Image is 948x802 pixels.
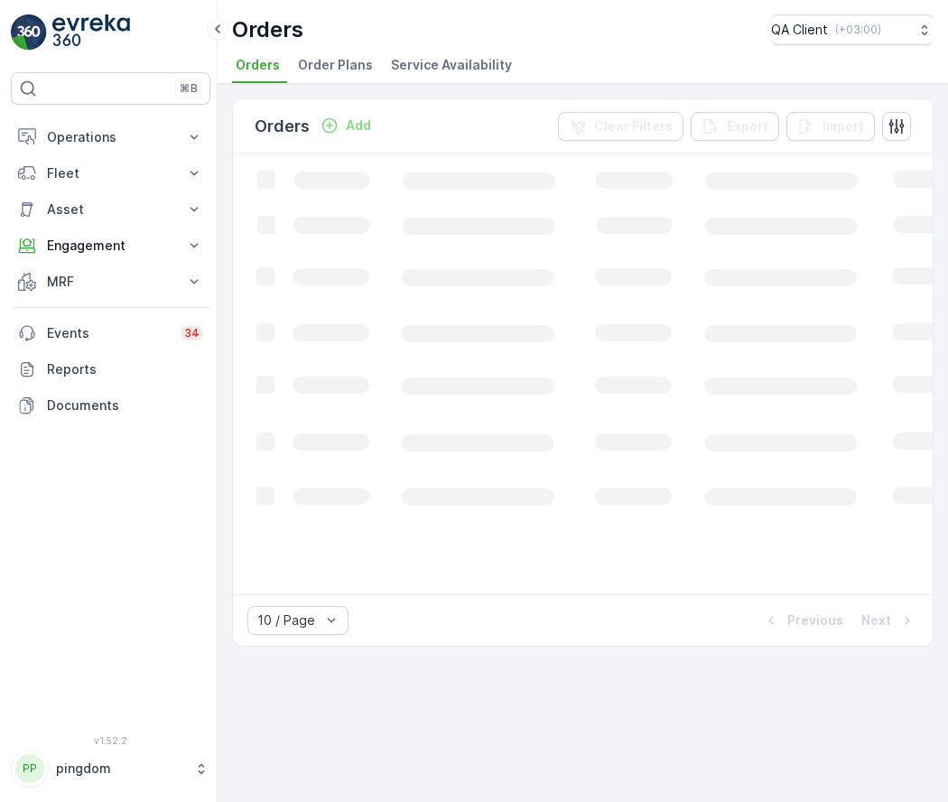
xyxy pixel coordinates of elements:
[771,14,934,45] button: QA Client(+03:00)
[11,191,210,228] button: Asset
[861,611,891,629] p: Next
[346,117,371,135] p: Add
[313,115,378,136] button: Add
[47,200,174,219] p: Asset
[47,273,174,291] p: MRF
[11,750,210,788] button: PPpingdom
[787,611,843,629] p: Previous
[47,128,174,146] p: Operations
[11,14,47,51] img: logo
[232,15,303,44] p: Orders
[760,610,845,631] button: Previous
[11,264,210,300] button: MRF
[56,760,185,778] p: pingdom
[180,81,198,96] p: ⌘B
[11,228,210,264] button: Engagement
[47,360,203,378] p: Reports
[727,117,768,135] p: Export
[255,114,310,139] p: Orders
[594,117,673,135] p: Clear Filters
[11,315,210,351] a: Events34
[11,155,210,191] button: Fleet
[52,14,130,51] img: logo_light-DOdMpM7g.png
[691,112,779,141] button: Export
[298,56,373,74] span: Order Plans
[47,164,174,182] p: Fleet
[47,324,170,342] p: Events
[860,610,918,631] button: Next
[771,21,828,39] p: QA Client
[835,23,881,37] p: ( +03:00 )
[184,326,200,340] p: 34
[11,735,210,746] span: v 1.52.2
[47,396,203,415] p: Documents
[11,351,210,387] a: Reports
[786,112,875,141] button: Import
[47,237,174,255] p: Engagement
[11,387,210,424] a: Documents
[15,754,44,783] div: PP
[11,119,210,155] button: Operations
[558,112,683,141] button: Clear Filters
[236,56,280,74] span: Orders
[823,117,864,135] p: Import
[391,56,512,74] span: Service Availability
